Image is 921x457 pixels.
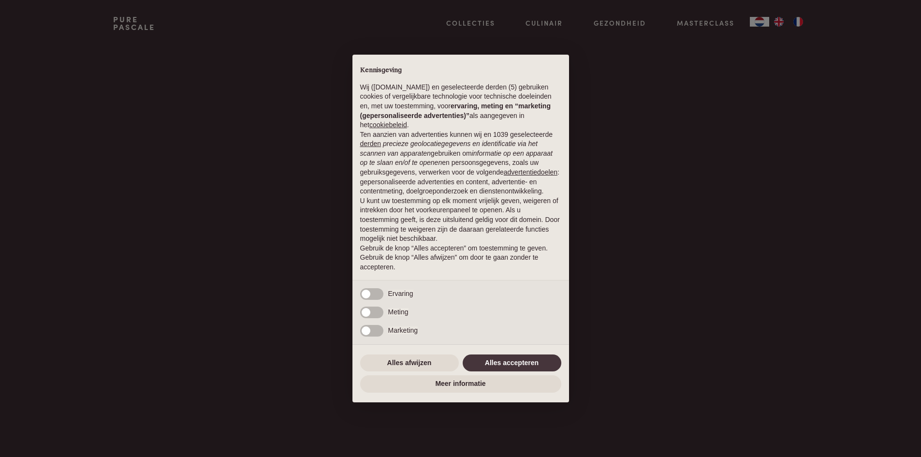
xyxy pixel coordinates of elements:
[360,244,561,272] p: Gebruik de knop “Alles accepteren” om toestemming te geven. Gebruik de knop “Alles afwijzen” om d...
[360,196,561,244] p: U kunt uw toestemming op elk moment vrijelijk geven, weigeren of intrekken door het voorkeurenpan...
[360,139,381,149] button: derden
[360,66,561,75] h2: Kennisgeving
[388,326,418,334] span: Marketing
[360,130,561,196] p: Ten aanzien van advertenties kunnen wij en 1039 geselecteerde gebruiken om en persoonsgegevens, z...
[360,149,553,167] em: informatie op een apparaat op te slaan en/of te openen
[360,83,561,130] p: Wij ([DOMAIN_NAME]) en geselecteerde derden (5) gebruiken cookies of vergelijkbare technologie vo...
[360,102,551,119] strong: ervaring, meting en “marketing (gepersonaliseerde advertenties)”
[388,290,413,297] span: Ervaring
[360,375,561,393] button: Meer informatie
[360,354,459,372] button: Alles afwijzen
[388,308,409,316] span: Meting
[463,354,561,372] button: Alles accepteren
[360,140,538,157] em: precieze geolocatiegegevens en identificatie via het scannen van apparaten
[369,121,407,129] a: cookiebeleid
[504,168,557,177] button: advertentiedoelen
